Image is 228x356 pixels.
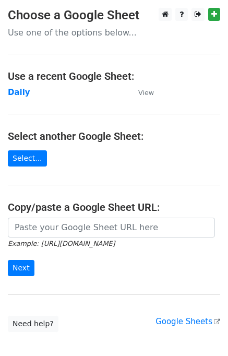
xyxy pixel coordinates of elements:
small: Example: [URL][DOMAIN_NAME] [8,240,115,247]
h3: Choose a Google Sheet [8,8,220,23]
small: View [138,89,154,97]
a: View [128,88,154,97]
a: Daily [8,88,30,97]
h4: Select another Google Sheet: [8,130,220,143]
h4: Copy/paste a Google Sheet URL: [8,201,220,213]
a: Need help? [8,316,58,332]
a: Google Sheets [155,317,220,326]
a: Select... [8,150,47,167]
p: Use one of the options below... [8,27,220,38]
input: Next [8,260,34,276]
input: Paste your Google Sheet URL here [8,218,215,238]
h4: Use a recent Google Sheet: [8,70,220,82]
